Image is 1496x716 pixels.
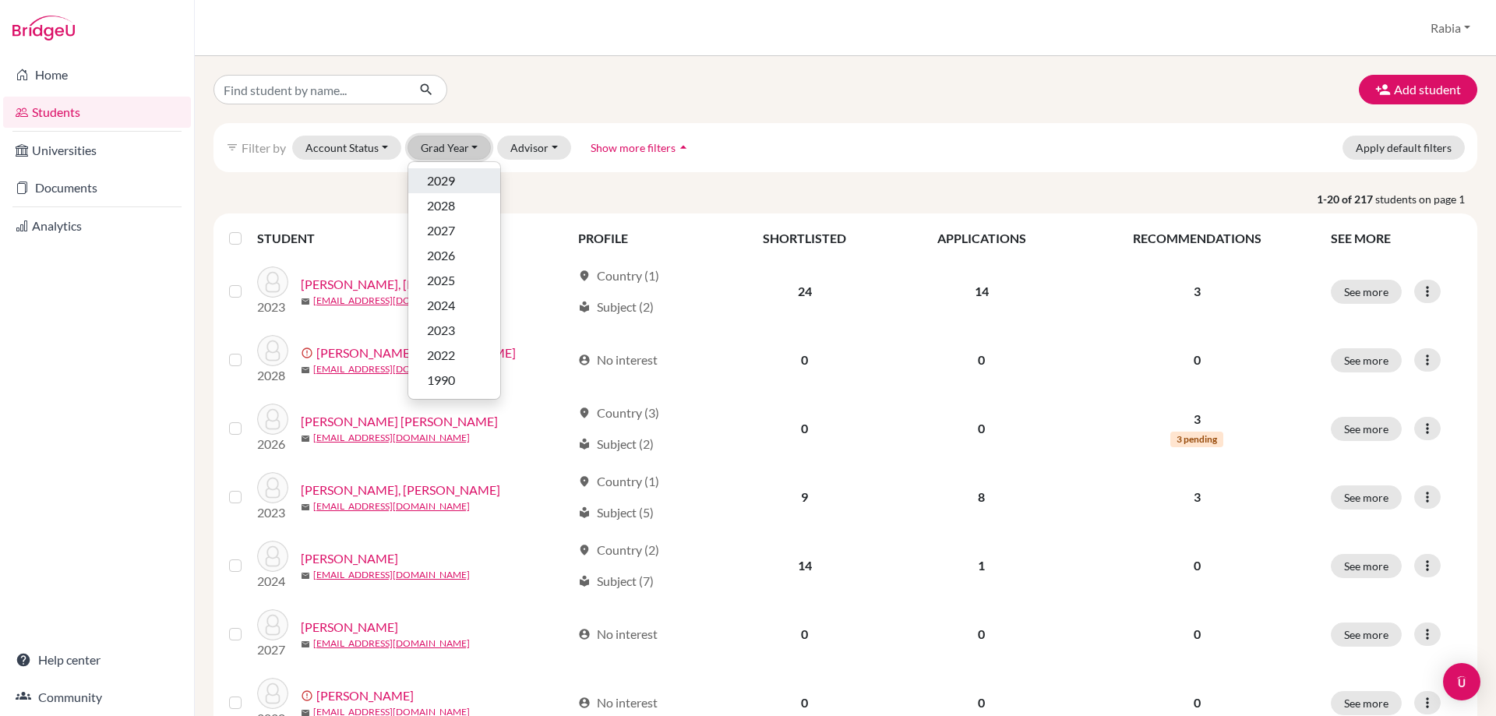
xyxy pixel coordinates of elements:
[591,141,676,154] span: Show more filters
[427,196,455,215] span: 2028
[1082,282,1312,301] p: 3
[718,220,891,257] th: SHORTLISTED
[578,404,659,422] div: Country (3)
[427,246,455,265] span: 2026
[257,298,288,316] p: 2023
[718,463,891,531] td: 9
[578,628,591,640] span: account_circle
[12,16,75,41] img: Bridge-U
[578,544,591,556] span: location_on
[301,618,398,637] a: [PERSON_NAME]
[578,697,591,709] span: account_circle
[578,572,654,591] div: Subject (7)
[891,220,1072,257] th: APPLICATIONS
[316,344,516,362] a: [PERSON_NAME], [PERSON_NAME]
[1331,417,1402,441] button: See more
[301,640,310,649] span: mail
[257,541,288,572] img: Afzal, Iman
[1073,220,1321,257] th: RECOMMENDATIONS
[1359,75,1477,104] button: Add student
[578,575,591,587] span: local_library
[718,394,891,463] td: 0
[1082,556,1312,575] p: 0
[408,318,500,343] button: 2023
[408,343,500,368] button: 2022
[313,499,470,513] a: [EMAIL_ADDRESS][DOMAIN_NAME]
[257,472,288,503] img: Adil, Saad
[408,368,500,393] button: 1990
[578,435,654,453] div: Subject (2)
[408,268,500,293] button: 2025
[578,266,659,285] div: Country (1)
[408,293,500,318] button: 2024
[1082,625,1312,644] p: 0
[301,571,310,580] span: mail
[1375,191,1477,207] span: students on page 1
[257,220,569,257] th: STUDENT
[1082,410,1312,429] p: 3
[301,297,310,306] span: mail
[301,503,310,512] span: mail
[578,506,591,519] span: local_library
[891,257,1072,326] td: 14
[3,210,191,242] a: Analytics
[1331,485,1402,510] button: See more
[891,463,1072,531] td: 8
[427,296,455,315] span: 2024
[257,366,288,385] p: 2028
[578,475,591,488] span: location_on
[1170,432,1223,447] span: 3 pending
[242,140,286,155] span: Filter by
[301,434,310,443] span: mail
[257,335,288,366] img: Aamir, Muhammad Shaheer
[578,625,658,644] div: No interest
[427,271,455,290] span: 2025
[578,693,658,712] div: No interest
[569,220,718,257] th: PROFILE
[578,438,591,450] span: local_library
[226,141,238,153] i: filter_list
[408,168,500,193] button: 2029
[257,609,288,640] img: Ahmad, Sophia
[313,568,470,582] a: [EMAIL_ADDRESS][DOMAIN_NAME]
[3,97,191,128] a: Students
[427,221,455,240] span: 2027
[3,644,191,675] a: Help center
[257,640,288,659] p: 2027
[676,139,691,155] i: arrow_drop_up
[718,531,891,600] td: 14
[408,161,501,400] div: Grad Year
[1343,136,1465,160] button: Apply default filters
[578,270,591,282] span: location_on
[497,136,571,160] button: Advisor
[1082,488,1312,506] p: 3
[891,394,1072,463] td: 0
[213,75,407,104] input: Find student by name...
[578,503,654,522] div: Subject (5)
[313,294,470,308] a: [EMAIL_ADDRESS][DOMAIN_NAME]
[427,371,455,390] span: 1990
[577,136,704,160] button: Show more filtersarrow_drop_up
[301,347,316,359] span: error_outline
[3,135,191,166] a: Universities
[301,481,500,499] a: [PERSON_NAME], [PERSON_NAME]
[3,682,191,713] a: Community
[1317,191,1375,207] strong: 1-20 of 217
[257,404,288,435] img: Abbas, Syed Muhammad Naqi
[891,600,1072,668] td: 0
[427,321,455,340] span: 2023
[408,136,492,160] button: Grad Year
[578,472,659,491] div: Country (1)
[1331,623,1402,647] button: See more
[313,362,470,376] a: [EMAIL_ADDRESS][DOMAIN_NAME]
[578,354,591,366] span: account_circle
[718,257,891,326] td: 24
[1424,13,1477,43] button: Rabia
[301,275,500,294] a: [PERSON_NAME], [PERSON_NAME]
[292,136,401,160] button: Account Status
[301,412,498,431] a: [PERSON_NAME] [PERSON_NAME]
[1331,348,1402,372] button: See more
[1331,691,1402,715] button: See more
[718,600,891,668] td: 0
[313,637,470,651] a: [EMAIL_ADDRESS][DOMAIN_NAME]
